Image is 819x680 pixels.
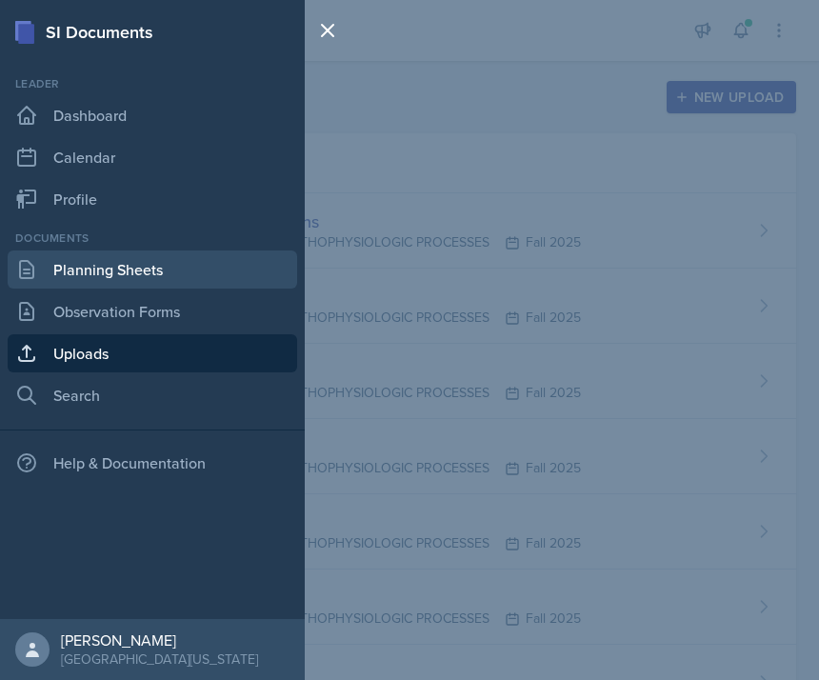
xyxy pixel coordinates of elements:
[8,180,297,218] a: Profile
[8,376,297,414] a: Search
[8,250,297,289] a: Planning Sheets
[8,138,297,176] a: Calendar
[61,650,258,669] div: [GEOGRAPHIC_DATA][US_STATE]
[8,292,297,330] a: Observation Forms
[8,230,297,247] div: Documents
[8,444,297,482] div: Help & Documentation
[8,334,297,372] a: Uploads
[8,96,297,134] a: Dashboard
[8,75,297,92] div: Leader
[61,630,258,650] div: [PERSON_NAME]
